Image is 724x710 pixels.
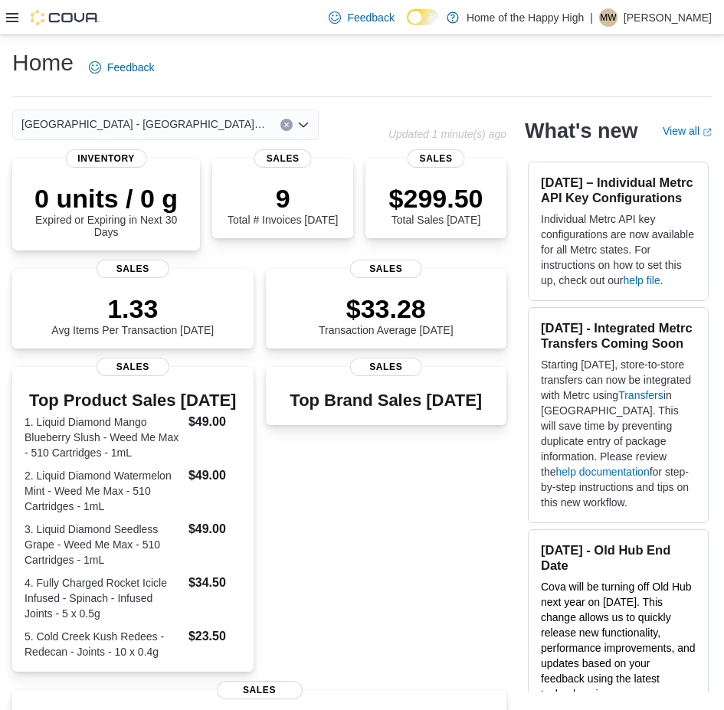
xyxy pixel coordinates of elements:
h3: Top Brand Sales [DATE] [290,391,482,410]
a: help documentation [555,466,649,478]
span: Sales [350,260,422,278]
span: Feedback [107,60,154,75]
a: Feedback [323,2,400,33]
dt: 1. Liquid Diamond Mango Blueberry Slush - Weed Me Max - 510 Cartridges - 1mL [25,414,182,460]
div: Expired or Expiring in Next 30 Days [25,183,188,238]
a: Feedback [83,52,160,83]
img: Cova [31,10,100,25]
p: Starting [DATE], store-to-store transfers can now be integrated with Metrc using in [GEOGRAPHIC_D... [541,357,696,510]
svg: External link [703,128,712,137]
span: Sales [97,358,169,376]
h3: [DATE] - Old Hub End Date [541,542,696,573]
h3: [DATE] - Integrated Metrc Transfers Coming Soon [541,320,696,351]
p: $299.50 [389,183,483,214]
p: Home of the Happy High [467,8,584,27]
dd: $34.50 [188,574,241,592]
button: Clear input [280,119,293,131]
a: help file [623,274,660,286]
dt: 5. Cold Creek Kush Redees - Redecan - Joints - 10 x 0.4g [25,629,182,659]
div: Matthew Willison [599,8,618,27]
span: Inventory [65,149,147,168]
a: Transfers [618,389,663,401]
dd: $49.00 [188,413,241,431]
span: Sales [408,149,465,168]
h1: Home [12,47,74,78]
span: Feedback [347,10,394,25]
dt: 2. Liquid Diamond Watermelon Mint - Weed Me Max - 510 Cartridges - 1mL [25,468,182,514]
div: Total # Invoices [DATE] [228,183,338,226]
a: View allExternal link [663,125,712,137]
dt: 4. Fully Charged Rocket Icicle Infused - Spinach - Infused Joints - 5 x 0.5g [25,575,182,621]
span: MW [600,8,616,27]
h3: [DATE] – Individual Metrc API Key Configurations [541,175,696,205]
span: Sales [97,260,169,278]
div: Transaction Average [DATE] [319,293,454,336]
dd: $23.50 [188,627,241,646]
div: Avg Items Per Transaction [DATE] [51,293,214,336]
p: 1.33 [51,293,214,324]
dt: 3. Liquid Diamond Seedless Grape - Weed Me Max - 510 Cartridges - 1mL [25,522,182,568]
dd: $49.00 [188,466,241,485]
p: | [590,8,593,27]
h3: Top Product Sales [DATE] [25,391,241,410]
p: Updated 1 minute(s) ago [388,128,506,140]
span: [GEOGRAPHIC_DATA] - [GEOGRAPHIC_DATA] - Fire & Flower [21,115,265,133]
span: Sales [254,149,312,168]
input: Dark Mode [407,9,439,25]
p: Individual Metrc API key configurations are now available for all Metrc states. For instructions ... [541,211,696,288]
button: Open list of options [297,119,310,131]
p: $33.28 [319,293,454,324]
dd: $49.00 [188,520,241,538]
span: Sales [350,358,422,376]
h2: What's new [525,119,637,143]
div: Total Sales [DATE] [389,183,483,226]
p: [PERSON_NAME] [624,8,712,27]
span: Sales [217,681,303,699]
p: 9 [228,183,338,214]
p: 0 units / 0 g [25,183,188,214]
